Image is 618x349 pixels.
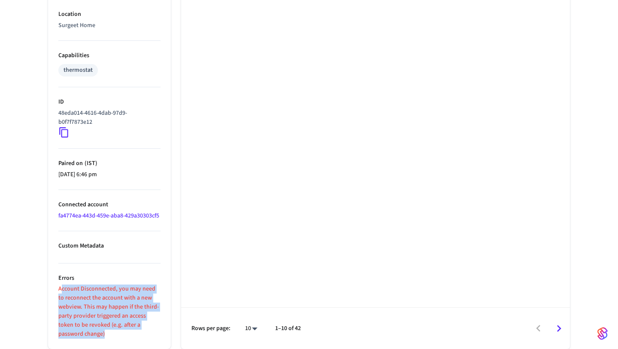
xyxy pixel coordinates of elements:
p: Location [58,10,161,19]
p: Custom Metadata [58,242,161,251]
span: ( IST ) [83,159,97,168]
p: [DATE] 6:46 pm [58,170,161,179]
button: Go to next page [549,318,569,339]
div: 10 [241,322,261,335]
p: Surgeet Home [58,21,161,30]
p: Account Disconnected, you may need to reconnect the account with a new webview. This may happen i... [58,285,161,339]
p: Connected account [58,200,161,209]
p: 1–10 of 42 [275,324,301,333]
p: Errors [58,274,161,283]
p: 48eda014-4616-4dab-97d9-b0f7f7873e12 [58,109,157,127]
p: Rows per page: [191,324,230,333]
div: thermostat [64,66,93,75]
p: Paired on [58,159,161,168]
img: SeamLogoGradient.69752ec5.svg [597,327,608,340]
a: fa4774ea-443d-459e-aba8-429a30303cf5 [58,211,159,220]
p: Capabilities [58,51,161,60]
p: ID [58,98,161,107]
